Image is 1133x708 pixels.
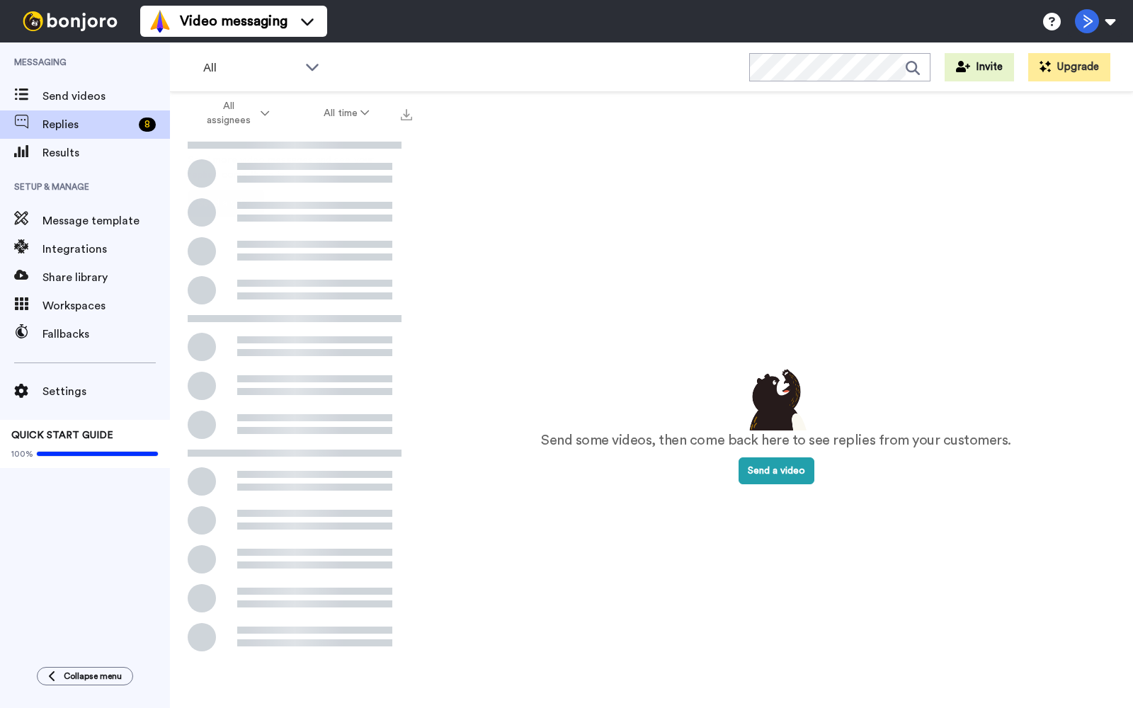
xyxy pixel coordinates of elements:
span: Message template [42,212,170,229]
button: Collapse menu [37,667,133,685]
span: Integrations [42,241,170,258]
span: Fallbacks [42,326,170,343]
img: export.svg [401,109,412,120]
span: Settings [42,383,170,400]
span: Replies [42,116,133,133]
p: Send some videos, then come back here to see replies from your customers. [541,430,1011,451]
button: All time [297,101,397,126]
img: bj-logo-header-white.svg [17,11,123,31]
button: Invite [945,53,1014,81]
div: 8 [139,118,156,132]
button: Upgrade [1028,53,1110,81]
span: All assignees [200,99,258,127]
span: Workspaces [42,297,170,314]
span: Results [42,144,170,161]
button: All assignees [173,93,297,133]
span: Video messaging [180,11,287,31]
span: QUICK START GUIDE [11,430,113,440]
img: results-emptystates.png [741,365,812,430]
span: Collapse menu [64,670,122,682]
span: 100% [11,448,33,459]
img: vm-color.svg [149,10,171,33]
button: Export all results that match these filters now. [397,103,416,124]
span: Send videos [42,88,170,105]
span: Share library [42,269,170,286]
a: Send a video [739,466,814,476]
button: Send a video [739,457,814,484]
span: All [203,59,298,76]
